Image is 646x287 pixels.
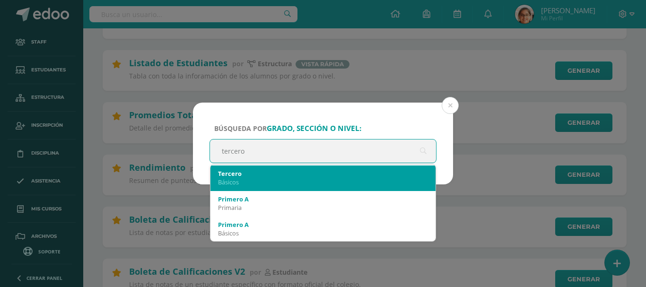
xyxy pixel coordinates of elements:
div: Tercero [218,169,428,178]
button: Close (Esc) [442,97,459,114]
div: Primero A [218,220,428,229]
input: ej. Primero primaria, etc. [210,139,436,163]
strong: grado, sección o nivel: [267,123,361,133]
div: Básicos [218,178,428,186]
div: Primero A [218,195,428,203]
div: Primaria [218,203,428,212]
span: Búsqueda por [214,124,361,133]
div: Básicos [218,229,428,237]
